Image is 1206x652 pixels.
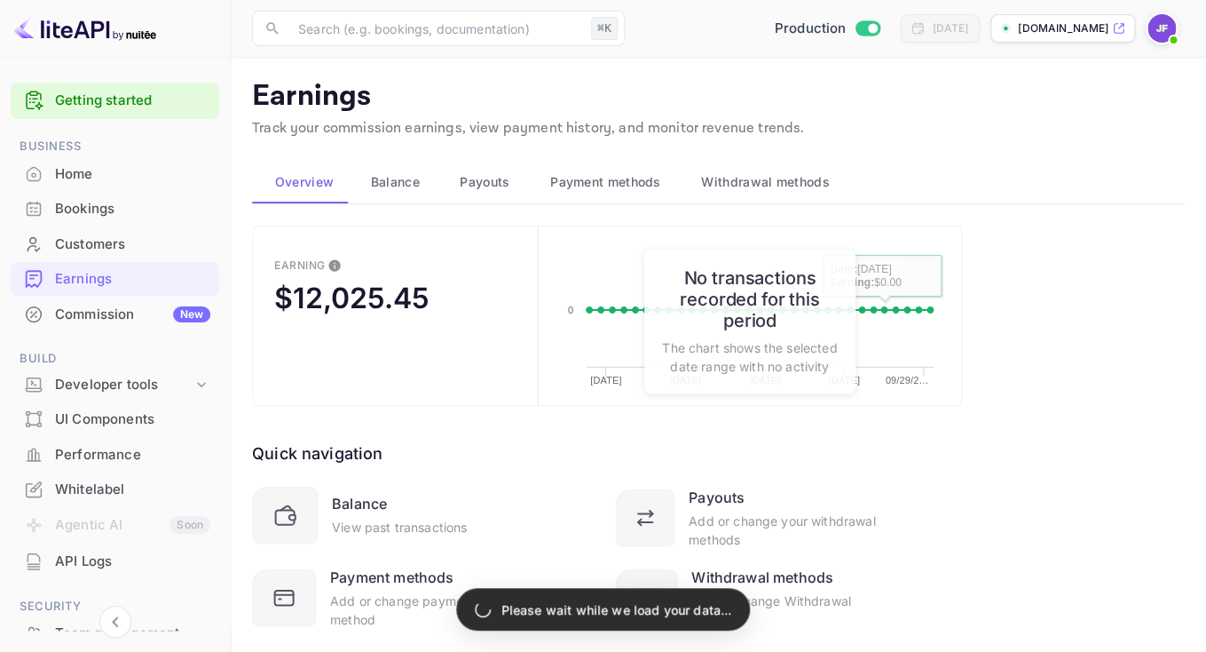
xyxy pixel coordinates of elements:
[11,545,219,577] a: API Logs
[252,226,538,406] button: EarningThis is the amount of confirmed commission that will be paid to you on the next scheduled ...
[11,157,219,190] a: Home
[55,624,210,644] div: Team management
[55,445,210,465] div: Performance
[11,616,219,649] a: Team management
[11,262,219,297] div: Earnings
[330,567,453,588] div: Payment methods
[590,375,621,386] text: [DATE]
[689,487,745,508] div: Payouts
[775,19,847,39] span: Production
[55,235,210,255] div: Customers
[332,493,387,514] div: Balance
[274,281,430,315] div: $12,025.45
[11,473,219,505] a: Whitelabel
[288,11,584,46] input: Search (e.g. bookings, documentation)
[55,305,210,325] div: Commission
[11,349,219,369] span: Build
[99,606,131,638] button: Collapse navigation
[14,14,156,43] img: LiteAPI logo
[829,375,860,386] text: [DATE]
[11,192,219,225] a: Bookings
[252,441,382,465] div: Quick navigation
[55,480,210,500] div: Whitelabel
[691,592,877,629] div: Add or change Withdrawal methods
[371,171,420,193] span: Balance
[173,306,210,322] div: New
[11,157,219,192] div: Home
[460,171,509,193] span: Payouts
[689,512,877,549] div: Add or change your withdrawal methods
[55,269,210,290] div: Earnings
[11,227,219,260] a: Customers
[55,91,210,111] a: Getting started
[591,17,618,40] div: ⌘K
[11,298,219,332] div: CommissionNew
[886,375,929,386] text: 09/29/2…
[11,438,219,471] a: Performance
[550,171,661,193] span: Payment methods
[11,545,219,579] div: API Logs
[11,192,219,227] div: Bookings
[252,161,1185,203] div: scrollable auto tabs example
[55,409,210,430] div: UI Components
[1018,20,1108,36] p: [DOMAIN_NAME]
[55,199,210,219] div: Bookings
[11,438,219,473] div: Performance
[11,597,219,616] span: Security
[274,258,325,272] div: Earning
[11,262,219,295] a: Earnings
[55,375,193,395] div: Developer tools
[932,20,968,36] div: [DATE]
[662,267,838,331] h6: No transactions recorded for this period
[252,118,1185,139] p: Track your commission earnings, view payment history, and monitor revenue trends.
[330,592,513,629] div: Add or change payment method
[55,552,210,572] div: API Logs
[332,518,467,537] div: View past transactions
[275,171,334,193] span: Overview
[320,251,349,280] button: This is the amount of confirmed commission that will be paid to you on the next scheduled deposit
[768,19,887,39] div: Switch to Sandbox mode
[701,171,829,193] span: Withdrawal methods
[568,305,573,315] text: 0
[1147,14,1176,43] img: Jenny Frimer
[55,164,210,185] div: Home
[11,473,219,507] div: Whitelabel
[11,402,219,435] a: UI Components
[501,600,732,619] p: Please wait while we load your data...
[11,83,219,119] div: Getting started
[11,298,219,330] a: CommissionNew
[11,227,219,262] div: Customers
[662,338,838,376] p: The chart shows the selected date range with no activity
[252,79,1185,115] p: Earnings
[11,137,219,156] span: Business
[691,567,833,588] div: Withdrawal methods
[11,402,219,437] div: UI Components
[11,370,219,401] div: Developer tools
